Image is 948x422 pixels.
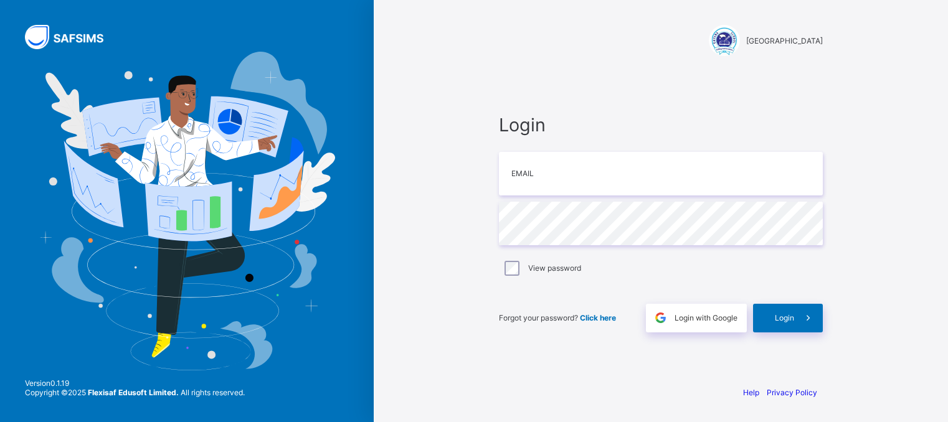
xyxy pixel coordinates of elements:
[88,388,179,397] strong: Flexisaf Edusoft Limited.
[775,313,794,322] span: Login
[746,36,823,45] span: [GEOGRAPHIC_DATA]
[767,388,817,397] a: Privacy Policy
[675,313,737,322] span: Login with Google
[653,311,668,325] img: google.396cfc9801f0270233282035f929180a.svg
[743,388,759,397] a: Help
[499,313,616,322] span: Forgot your password?
[499,114,823,136] span: Login
[25,378,245,388] span: Version 0.1.19
[580,313,616,322] a: Click here
[39,52,335,370] img: Hero Image
[25,25,118,49] img: SAFSIMS Logo
[528,263,581,273] label: View password
[25,388,245,397] span: Copyright © 2025 All rights reserved.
